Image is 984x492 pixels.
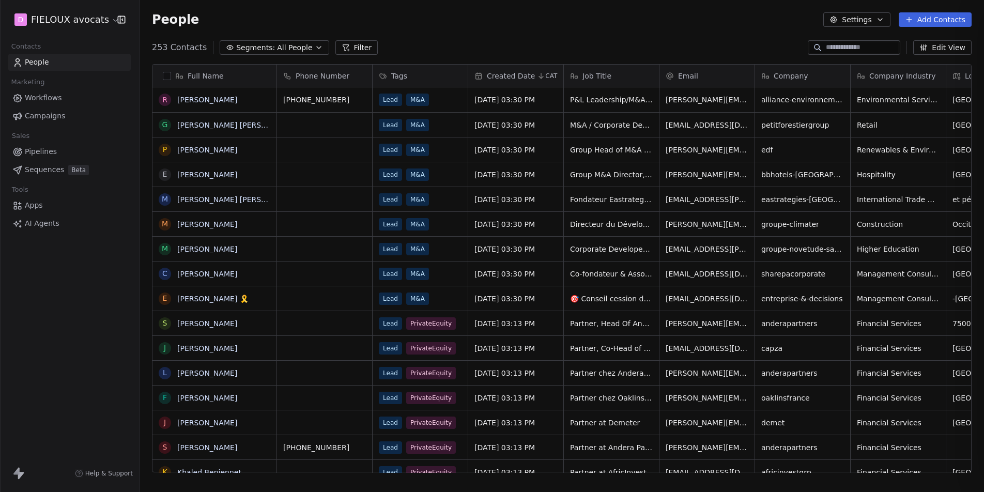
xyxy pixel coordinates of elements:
[474,95,557,105] span: [DATE] 03:30 PM
[857,368,940,378] span: Financial Services
[85,469,133,478] span: Help & Support
[755,65,850,87] div: Company
[406,466,456,479] span: PrivateEquity
[570,318,653,329] span: Partner, Head Of Andera Acto chez Andera Partners
[406,119,429,131] span: M&A
[570,467,653,478] span: Partner at AfricInvest
[570,194,653,205] span: Fondateur Eastrategies, SAI | Sourcing & sous-traitance, M&A, Implantation
[857,95,940,105] span: Environmental Services
[823,12,890,27] button: Settings
[666,145,748,155] span: [PERSON_NAME][EMAIL_ADDRESS][PERSON_NAME][DOMAIN_NAME]
[379,168,402,181] span: Lead
[391,71,407,81] span: Tags
[474,393,557,403] span: [DATE] 03:13 PM
[761,194,844,205] span: eastrategies-[GEOGRAPHIC_DATA]
[162,243,168,254] div: M
[857,318,940,329] span: Financial Services
[8,89,131,106] a: Workflows
[379,342,402,355] span: Lead
[152,87,277,473] div: grid
[857,219,940,229] span: Construction
[152,41,207,54] span: 253 Contacts
[177,319,237,328] a: [PERSON_NAME]
[666,393,748,403] span: [PERSON_NAME][EMAIL_ADDRESS][DOMAIN_NAME]
[283,95,366,105] span: [PHONE_NUMBER]
[177,270,237,278] a: [PERSON_NAME]
[177,96,237,104] a: [PERSON_NAME]
[163,442,167,453] div: S
[406,367,456,379] span: PrivateEquity
[857,393,940,403] span: Financial Services
[761,318,844,329] span: anderapartners
[666,294,748,304] span: [EMAIL_ADDRESS][DOMAIN_NAME]
[474,145,557,155] span: [DATE] 03:30 PM
[8,54,131,71] a: People
[761,442,844,453] span: anderapartners
[761,244,844,254] span: groupe-novetude-sante
[570,219,653,229] span: Directeur du Développement / M&A chez Groupe CLIMATER
[406,317,456,330] span: PrivateEquity
[761,120,844,130] span: petitforestiergroup
[545,72,557,80] span: CAT
[177,419,237,427] a: [PERSON_NAME]
[570,170,653,180] span: Group M&A Director, husband, father, Harvard MBA
[406,144,429,156] span: M&A
[8,215,131,232] a: AI Agents
[406,392,456,404] span: PrivateEquity
[570,269,653,279] span: Co-fondateur & Associé SharePa Advisory I M&A
[474,294,557,304] span: [DATE] 03:30 PM
[25,164,64,175] span: Sequences
[379,441,402,454] span: Lead
[857,170,940,180] span: Hospitality
[666,120,748,130] span: [EMAIL_ADDRESS][DOMAIN_NAME]
[406,342,456,355] span: PrivateEquity
[75,469,133,478] a: Help & Support
[570,95,653,105] span: P&L Leadership/M&A/Transformation Expertise
[570,294,653,304] span: 🎯 Conseil cession d'entreprises | M&A | LBO | OBO 🎙️ Podcast sur la cession d'entreprises 📧 Newsl...
[666,368,748,378] span: [PERSON_NAME][EMAIL_ADDRESS][DOMAIN_NAME]
[761,467,844,478] span: africinvestgrp
[152,65,276,87] div: Full Name
[8,143,131,160] a: Pipelines
[761,393,844,403] span: oaklinsfrance
[162,268,167,279] div: C
[474,318,557,329] span: [DATE] 03:13 PM
[474,219,557,229] span: [DATE] 03:30 PM
[379,243,402,255] span: Lead
[570,368,653,378] span: Partner chez Andera Partners
[379,268,402,280] span: Lead
[406,293,429,305] span: M&A
[869,71,936,81] span: Company Industry
[857,194,940,205] span: International Trade & Development
[162,95,167,105] div: R
[487,71,535,81] span: Created Date
[373,65,468,87] div: Tags
[666,467,748,478] span: [EMAIL_ADDRESS][DOMAIN_NAME]
[379,417,402,429] span: Lead
[857,244,940,254] span: Higher Education
[666,418,748,428] span: [PERSON_NAME][EMAIL_ADDRESS][DOMAIN_NAME]
[177,295,249,303] a: [PERSON_NAME] 🎗️
[761,418,844,428] span: demet
[474,467,557,478] span: [DATE] 03:13 PM
[406,94,429,106] span: M&A
[570,343,653,353] span: Partner, Co-Head of Private Debt at [GEOGRAPHIC_DATA]
[177,195,300,204] a: [PERSON_NAME] [PERSON_NAME]
[25,146,57,157] span: Pipelines
[666,194,748,205] span: [EMAIL_ADDRESS][PERSON_NAME][DOMAIN_NAME]
[666,219,748,229] span: [PERSON_NAME][EMAIL_ADDRESS][DOMAIN_NAME]
[761,343,844,353] span: capza
[761,368,844,378] span: anderapartners
[857,145,940,155] span: Renewables & Environment
[163,144,167,155] div: P
[162,219,168,229] div: M
[7,74,49,90] span: Marketing
[379,193,402,206] span: Lead
[474,269,557,279] span: [DATE] 03:30 PM
[564,65,659,87] div: Job Title
[406,193,429,206] span: M&A
[335,40,378,55] button: Filter
[570,244,653,254] span: Corporate Developement / M&A
[7,128,34,144] span: Sales
[25,111,65,121] span: Campaigns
